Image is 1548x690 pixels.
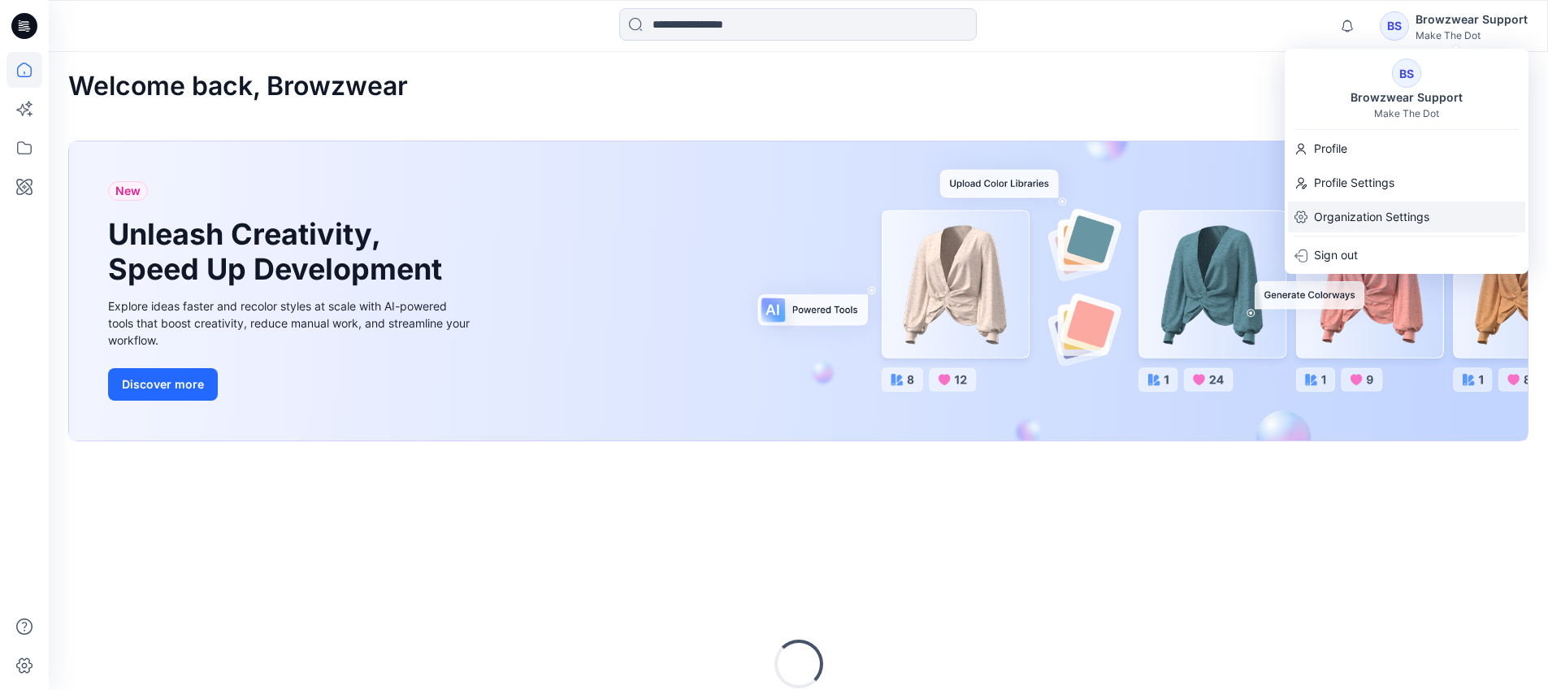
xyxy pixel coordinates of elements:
p: Profile [1314,133,1347,164]
div: Browzwear Support [1416,10,1528,29]
div: Make The Dot [1416,29,1528,41]
div: BS [1392,59,1421,88]
p: Sign out [1314,240,1358,271]
p: Organization Settings [1314,202,1429,232]
a: Profile Settings [1285,167,1528,198]
div: Explore ideas faster and recolor styles at scale with AI-powered tools that boost creativity, red... [108,297,474,349]
p: Profile Settings [1314,167,1394,198]
a: Organization Settings [1285,202,1528,232]
h1: Unleash Creativity, Speed Up Development [108,217,449,287]
button: Discover more [108,368,218,401]
a: Profile [1285,133,1528,164]
div: Make The Dot [1374,107,1439,119]
span: New [115,181,141,201]
div: BS [1380,11,1409,41]
a: Discover more [108,368,474,401]
div: Browzwear Support [1341,88,1472,107]
h2: Welcome back, Browzwear [68,72,408,102]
